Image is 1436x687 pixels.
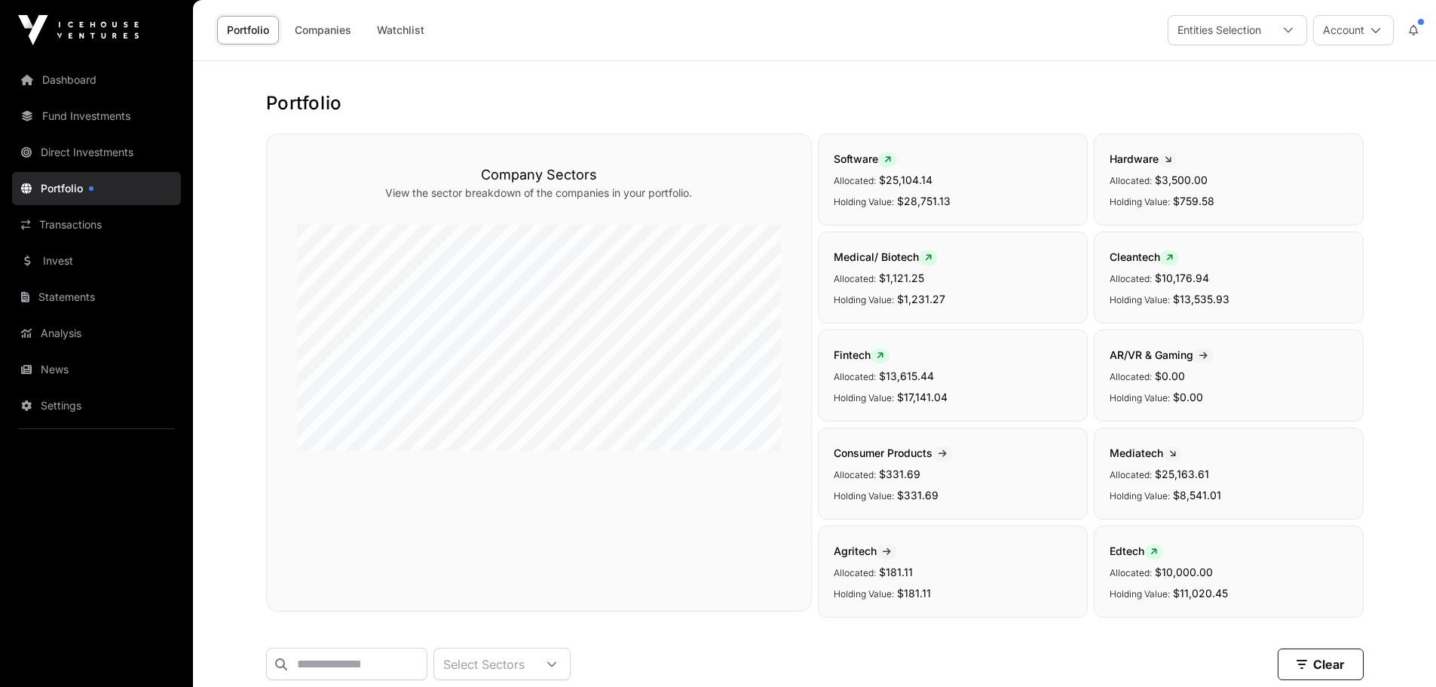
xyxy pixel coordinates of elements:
span: Allocated: [1110,567,1152,578]
a: Dashboard [12,63,181,97]
a: Analysis [12,317,181,350]
span: Allocated: [834,273,876,284]
span: Consumer Products [834,446,953,459]
h1: Portfolio [266,91,1364,115]
span: $25,163.61 [1155,468,1209,480]
span: Allocated: [1110,469,1152,480]
span: $1,121.25 [879,271,924,284]
span: Agritech [834,544,897,557]
div: Select Sectors [434,649,534,679]
span: $0.00 [1155,370,1185,382]
a: Transactions [12,208,181,241]
span: Allocated: [834,175,876,186]
div: Entities Selection [1168,16,1270,44]
span: Holding Value: [834,490,894,501]
button: Account [1313,15,1394,45]
a: Companies [285,16,361,44]
a: Portfolio [12,172,181,205]
span: AR/VR & Gaming [1110,348,1214,361]
span: $181.11 [897,587,931,600]
a: Direct Investments [12,136,181,169]
a: Portfolio [217,16,279,44]
span: Holding Value: [834,392,894,403]
span: $0.00 [1173,391,1203,403]
a: News [12,353,181,386]
span: $13,615.44 [879,370,934,382]
p: View the sector breakdown of the companies in your portfolio. [297,186,781,201]
span: $181.11 [879,566,913,578]
span: $331.69 [897,489,938,501]
span: $13,535.93 [1173,293,1229,305]
img: Icehouse Ventures Logo [18,15,139,45]
a: Fund Investments [12,100,181,133]
span: Allocated: [834,567,876,578]
button: Clear [1278,649,1364,680]
span: $17,141.04 [897,391,948,403]
span: Hardware [1110,152,1177,165]
span: $759.58 [1173,195,1214,207]
span: $28,751.13 [897,195,951,207]
span: Medical/ Biotech [834,250,938,263]
span: $10,000.00 [1155,566,1213,578]
span: Allocated: [1110,371,1152,382]
span: Holding Value: [834,588,894,600]
span: Holding Value: [1110,588,1170,600]
span: Allocated: [1110,273,1152,284]
span: Holding Value: [1110,294,1170,305]
span: Holding Value: [1110,196,1170,207]
span: Mediatech [1110,446,1182,459]
span: Holding Value: [834,196,894,207]
a: Invest [12,244,181,278]
a: Watchlist [367,16,434,44]
span: $331.69 [879,468,920,480]
span: Edtech [1110,544,1163,557]
iframe: Chat Widget [1361,615,1436,687]
span: $10,176.94 [1155,271,1209,284]
span: Holding Value: [1110,392,1170,403]
span: Software [834,152,897,165]
a: Settings [12,389,181,422]
span: Allocated: [834,469,876,480]
span: Allocated: [834,371,876,382]
span: Fintech [834,348,889,361]
span: Holding Value: [834,294,894,305]
h3: Company Sectors [297,164,781,186]
span: $3,500.00 [1155,173,1208,186]
span: $8,541.01 [1173,489,1221,501]
span: Holding Value: [1110,490,1170,501]
span: Cleantech [1110,250,1179,263]
span: $11,020.45 [1173,587,1228,600]
span: $25,104.14 [879,173,932,186]
span: $1,231.27 [897,293,945,305]
a: Statements [12,281,181,314]
span: Allocated: [1110,175,1152,186]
